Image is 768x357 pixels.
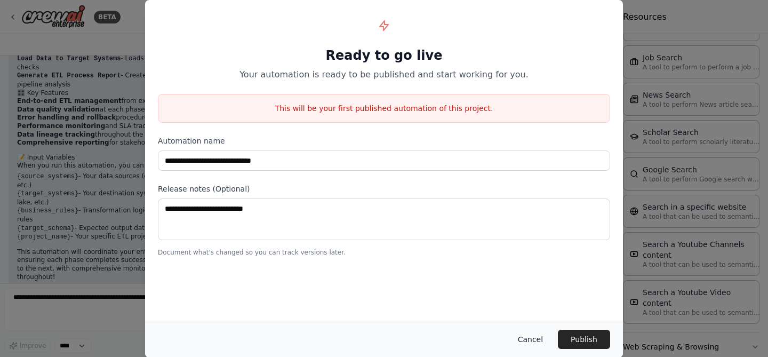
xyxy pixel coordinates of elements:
[158,68,610,81] p: Your automation is ready to be published and start working for you.
[158,47,610,64] h1: Ready to go live
[158,136,610,146] label: Automation name
[509,330,551,349] button: Cancel
[158,184,610,194] label: Release notes (Optional)
[558,330,610,349] button: Publish
[158,103,610,114] p: This will be your first published automation of this project.
[158,248,610,257] p: Document what's changed so you can track versions later.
